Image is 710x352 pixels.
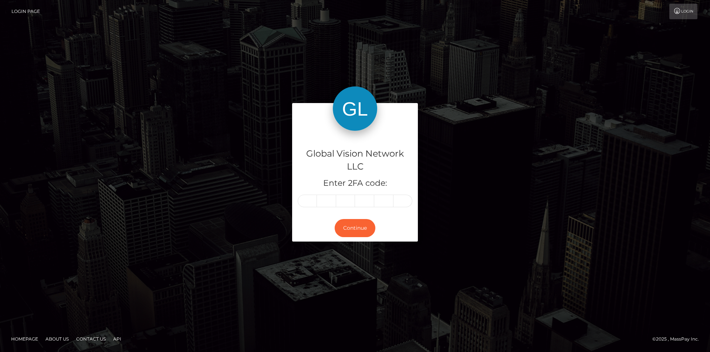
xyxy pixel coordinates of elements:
a: About Us [43,333,72,345]
button: Continue [335,219,375,237]
a: Login [669,4,697,19]
div: © 2025 , MassPay Inc. [652,335,704,343]
h4: Global Vision Network LLC [298,147,412,173]
img: Global Vision Network LLC [333,86,377,131]
a: Homepage [8,333,41,345]
h5: Enter 2FA code: [298,178,412,189]
a: API [110,333,124,345]
a: Login Page [11,4,40,19]
a: Contact Us [73,333,109,345]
